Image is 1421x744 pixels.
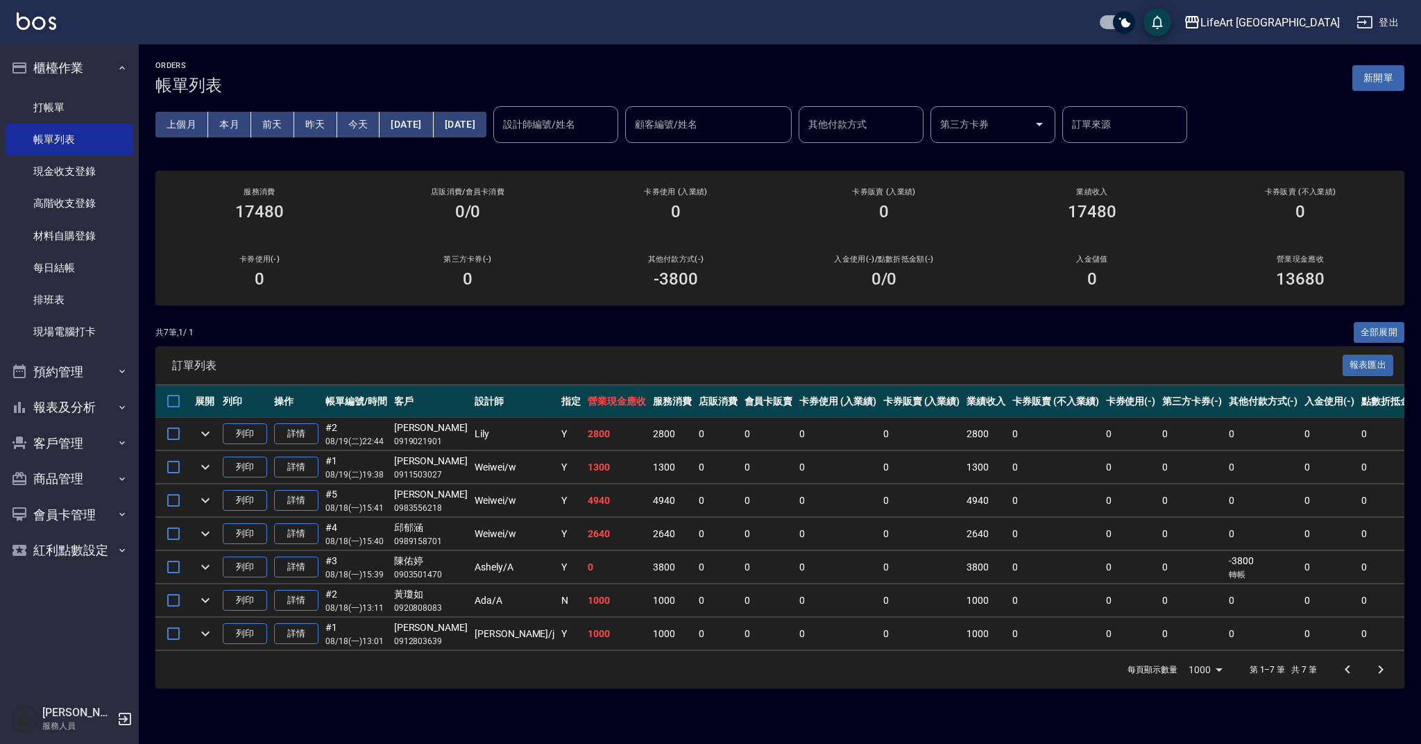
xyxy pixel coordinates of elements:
td: 0 [1159,451,1225,484]
td: 0 [1225,618,1302,650]
td: 0 [796,518,880,550]
button: 全部展開 [1354,322,1405,344]
td: -3800 [1225,551,1302,584]
td: 0 [880,451,964,484]
th: 卡券使用 (入業績) [796,385,880,418]
td: 1000 [584,618,649,650]
h5: [PERSON_NAME] [42,706,113,720]
button: [DATE] [434,112,486,137]
p: 0919021901 [394,435,468,448]
th: 卡券販賣 (不入業績) [1009,385,1102,418]
td: 0 [1301,618,1358,650]
td: 0 [1301,451,1358,484]
button: 列印 [223,557,267,578]
td: #1 [322,451,391,484]
img: Person [11,705,39,733]
td: Lily [471,418,558,450]
p: 每頁顯示數量 [1128,663,1177,676]
p: 08/18 (一) 15:39 [325,568,387,581]
button: 報表匯出 [1343,355,1394,376]
td: 0 [796,484,880,517]
button: LifeArt [GEOGRAPHIC_DATA] [1178,8,1345,37]
h2: 其他付款方式(-) [588,255,763,264]
td: 0 [1159,518,1225,550]
h3: 0 /0 [871,269,897,289]
div: 邱郁涵 [394,521,468,535]
p: 0912803639 [394,635,468,648]
td: 0 [1301,584,1358,617]
th: 營業現金應收 [584,385,649,418]
h2: 營業現金應收 [1213,255,1388,264]
button: 會員卡管理 [6,497,133,533]
th: 業績收入 [963,385,1009,418]
th: 指定 [558,385,584,418]
h2: 第三方卡券(-) [380,255,555,264]
div: [PERSON_NAME] [394,487,468,502]
button: 商品管理 [6,461,133,497]
td: 2640 [649,518,695,550]
h2: ORDERS [155,61,222,70]
button: 列印 [223,590,267,611]
button: 紅利點數設定 [6,532,133,568]
button: 報表及分析 [6,389,133,425]
td: 0 [1103,618,1159,650]
a: 詳情 [274,423,318,445]
th: 展開 [192,385,219,418]
td: 4940 [963,484,1009,517]
h2: 卡券使用(-) [172,255,347,264]
a: 打帳單 [6,92,133,124]
a: 詳情 [274,523,318,545]
td: 2800 [649,418,695,450]
td: 0 [880,518,964,550]
h3: 服務消費 [172,187,347,196]
h3: 17480 [1068,202,1116,221]
td: 0 [695,451,741,484]
td: Y [558,618,584,650]
td: 0 [1159,584,1225,617]
td: 0 [880,418,964,450]
td: 0 [1103,518,1159,550]
td: 0 [1301,418,1358,450]
td: 4940 [649,484,695,517]
button: 前天 [251,112,294,137]
a: 詳情 [274,557,318,578]
td: Weiwei /w [471,484,558,517]
p: 0903501470 [394,568,468,581]
a: 每日結帳 [6,252,133,284]
td: 0 [1159,618,1225,650]
button: 客戶管理 [6,425,133,462]
td: 1000 [963,618,1009,650]
button: Open [1028,113,1050,135]
td: 0 [1159,484,1225,517]
p: 服務人員 [42,720,113,732]
td: Y [558,451,584,484]
td: 0 [1009,451,1102,484]
td: 1300 [584,451,649,484]
td: 3800 [963,551,1009,584]
td: 0 [1301,551,1358,584]
button: [DATE] [380,112,433,137]
button: 登出 [1351,10,1404,35]
td: Y [558,484,584,517]
h3: 0 [255,269,264,289]
th: 卡券使用(-) [1103,385,1159,418]
a: 現金收支登錄 [6,155,133,187]
th: 帳單編號/時間 [322,385,391,418]
td: Y [558,418,584,450]
td: 0 [1225,584,1302,617]
button: expand row [195,490,216,511]
td: 0 [1103,551,1159,584]
button: 列印 [223,423,267,445]
th: 會員卡販賣 [741,385,797,418]
h3: 帳單列表 [155,76,222,95]
div: 1000 [1183,651,1227,688]
td: #4 [322,518,391,550]
button: 新開單 [1352,65,1404,91]
p: 08/18 (一) 15:40 [325,535,387,548]
h3: 0 [671,202,681,221]
td: 0 [796,618,880,650]
a: 現場電腦打卡 [6,316,133,348]
td: Weiwei /w [471,518,558,550]
div: [PERSON_NAME] [394,454,468,468]
p: 共 7 筆, 1 / 1 [155,326,194,339]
